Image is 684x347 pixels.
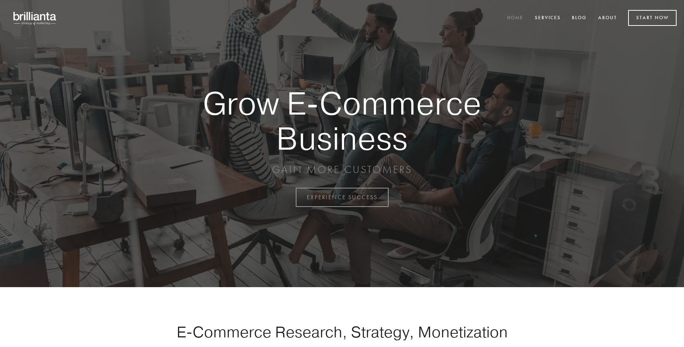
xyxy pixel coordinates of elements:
h1: E-Commerce Research, Strategy, Monetization [153,323,531,341]
a: Start Now [628,10,677,26]
a: Blog [567,12,591,24]
p: GAIN MORE CUSTOMERS [177,163,507,176]
a: Home [502,12,528,24]
a: EXPERIENCE SUCCESS [296,188,389,207]
a: About [593,12,622,24]
a: Services [530,12,566,24]
strong: Grow E-Commerce Business [177,86,507,156]
img: brillianta - research, strategy, marketing [7,7,63,29]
